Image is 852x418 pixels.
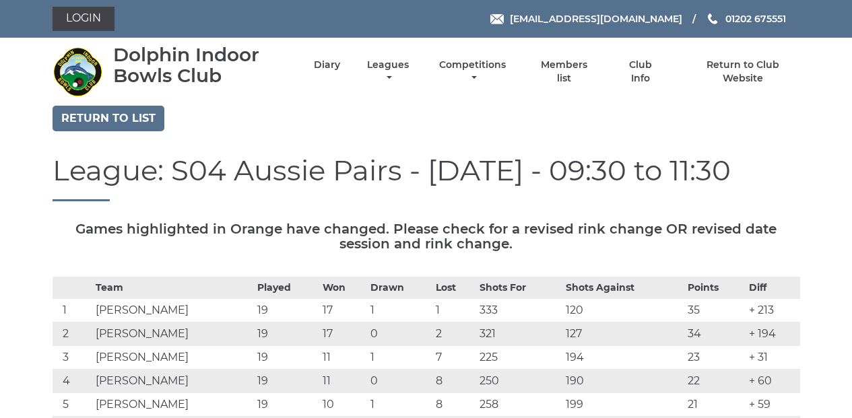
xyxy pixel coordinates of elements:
[254,370,319,393] td: 19
[510,13,682,25] span: [EMAIL_ADDRESS][DOMAIN_NAME]
[92,277,253,299] th: Team
[92,322,253,346] td: [PERSON_NAME]
[432,277,476,299] th: Lost
[684,393,746,417] td: 21
[53,346,93,370] td: 3
[684,346,746,370] td: 23
[562,346,684,370] td: 194
[746,299,800,322] td: + 213
[432,322,476,346] td: 2
[367,370,432,393] td: 0
[364,59,412,85] a: Leagues
[476,346,562,370] td: 225
[367,346,432,370] td: 1
[533,59,595,85] a: Members list
[746,322,800,346] td: + 194
[686,59,799,85] a: Return to Club Website
[684,299,746,322] td: 35
[562,370,684,393] td: 190
[92,370,253,393] td: [PERSON_NAME]
[432,299,476,322] td: 1
[490,14,504,24] img: Email
[319,322,367,346] td: 17
[319,299,367,322] td: 17
[562,322,684,346] td: 127
[476,299,562,322] td: 333
[432,370,476,393] td: 8
[684,277,746,299] th: Points
[432,393,476,417] td: 8
[254,346,319,370] td: 19
[490,11,682,26] a: Email [EMAIL_ADDRESS][DOMAIN_NAME]
[53,155,800,201] h1: League: S04 Aussie Pairs - [DATE] - 09:30 to 11:30
[92,393,253,417] td: [PERSON_NAME]
[53,393,93,417] td: 5
[53,46,103,97] img: Dolphin Indoor Bowls Club
[314,59,340,71] a: Diary
[746,393,800,417] td: + 59
[319,277,367,299] th: Won
[562,299,684,322] td: 120
[367,277,432,299] th: Drawn
[725,13,786,25] span: 01202 675551
[706,11,786,26] a: Phone us 01202 675551
[619,59,663,85] a: Club Info
[92,299,253,322] td: [PERSON_NAME]
[319,370,367,393] td: 11
[367,393,432,417] td: 1
[53,299,93,322] td: 1
[113,44,290,86] div: Dolphin Indoor Bowls Club
[476,277,562,299] th: Shots For
[684,370,746,393] td: 22
[254,299,319,322] td: 19
[476,322,562,346] td: 321
[254,277,319,299] th: Played
[319,393,367,417] td: 10
[436,59,510,85] a: Competitions
[319,346,367,370] td: 11
[746,346,800,370] td: + 31
[708,13,717,24] img: Phone us
[367,322,432,346] td: 0
[367,299,432,322] td: 1
[53,322,93,346] td: 2
[562,277,684,299] th: Shots Against
[746,370,800,393] td: + 60
[254,322,319,346] td: 19
[746,277,800,299] th: Diff
[53,106,164,131] a: Return to list
[92,346,253,370] td: [PERSON_NAME]
[53,370,93,393] td: 4
[562,393,684,417] td: 199
[432,346,476,370] td: 7
[684,322,746,346] td: 34
[53,7,114,31] a: Login
[476,370,562,393] td: 250
[53,221,800,251] h5: Games highlighted in Orange have changed. Please check for a revised rink change OR revised date ...
[476,393,562,417] td: 258
[254,393,319,417] td: 19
